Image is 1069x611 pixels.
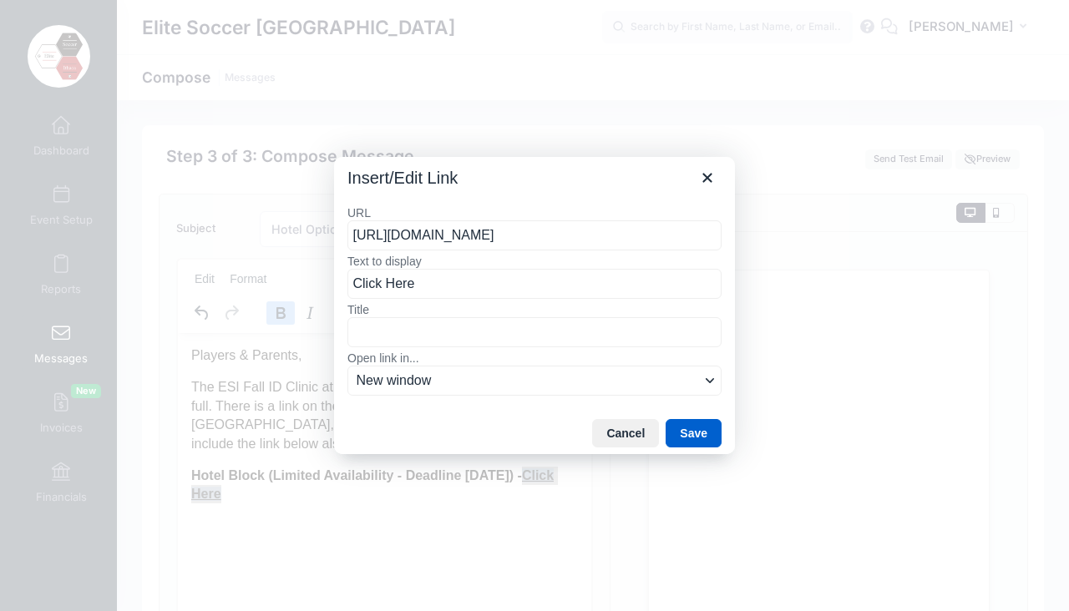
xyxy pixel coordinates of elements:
label: Title [347,302,722,317]
strong: Hotel Block (Limited Availability - Deadline [DATE] [13,135,332,149]
button: Save [666,419,722,447]
label: Text to display [347,254,722,269]
button: Close [693,164,722,192]
p: The ESI Fall ID Clinic at Cornell Women's Soccer on [DATE] is full. There is a link on the websit... [13,45,400,120]
span: New window [357,371,700,391]
label: URL [347,205,722,220]
h1: Insert/Edit Link [347,167,458,189]
label: Open link in... [347,351,722,366]
body: Rich Text Area. Press ALT-0 for help. [13,13,400,171]
button: Open link in... [347,366,722,396]
button: Cancel [592,419,659,447]
div: Insert/Edit Link [334,157,735,455]
p: Players & Parents, [13,13,400,32]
